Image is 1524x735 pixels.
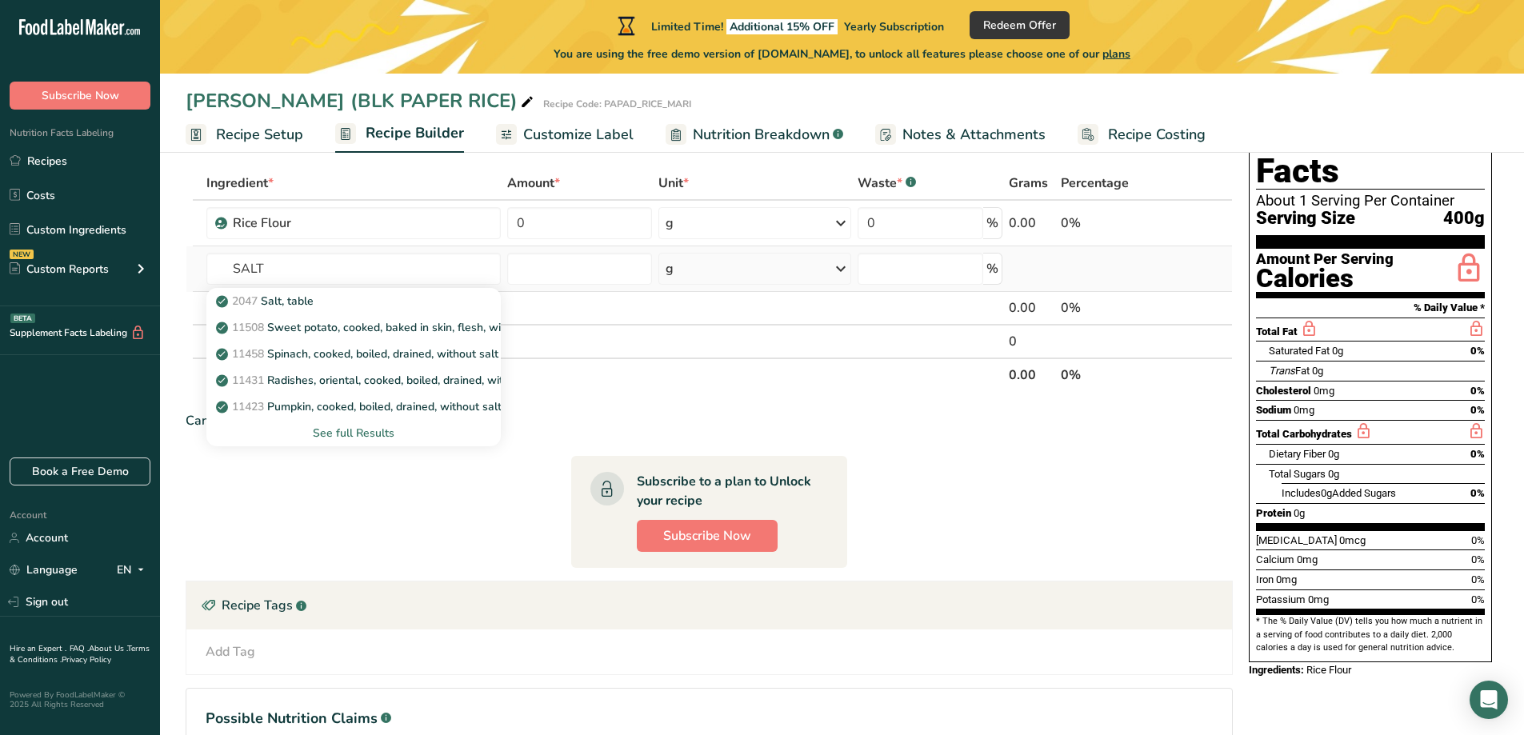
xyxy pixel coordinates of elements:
[1256,267,1394,290] div: Calories
[1443,209,1485,229] span: 400g
[666,259,674,278] div: g
[232,346,264,362] span: 11458
[1269,365,1295,377] i: Trans
[10,250,34,259] div: NEW
[858,174,916,193] div: Waste
[875,117,1046,153] a: Notes & Attachments
[206,708,1213,729] h1: Possible Nutrition Claims
[1294,404,1314,416] span: 0mg
[186,581,1232,629] div: Recipe Tags
[1269,365,1310,377] span: Fat
[206,393,501,420] a: 11423Pumpkin, cooked, boiled, drained, without salt
[1009,174,1048,193] span: Grams
[1269,448,1326,460] span: Dietary Fiber
[1256,193,1485,209] div: About 1 Serving Per Container
[1256,385,1311,397] span: Cholesterol
[1276,573,1297,585] span: 0mg
[206,341,501,367] a: 11458Spinach, cooked, boiled, drained, without salt
[186,117,303,153] a: Recipe Setup
[366,122,464,144] span: Recipe Builder
[206,174,274,193] span: Ingredient
[1061,298,1157,318] div: 0%
[1471,573,1485,585] span: 0%
[206,253,501,285] input: Add Ingredient
[726,19,838,34] span: Additional 15% OFF
[1294,507,1305,519] span: 0g
[219,398,502,415] p: Pumpkin, cooked, boiled, drained, without salt
[1256,553,1294,565] span: Calcium
[614,16,944,35] div: Limited Time!
[1312,365,1323,377] span: 0g
[1009,214,1054,233] div: 0.00
[1061,214,1157,233] div: 0%
[1009,332,1054,351] div: 0
[1061,174,1129,193] span: Percentage
[844,19,944,34] span: Yearly Subscription
[219,346,498,362] p: Spinach, cooked, boiled, drained, without salt
[1297,553,1318,565] span: 0mg
[637,520,778,552] button: Subscribe Now
[1339,534,1366,546] span: 0mcg
[10,82,150,110] button: Subscribe Now
[10,690,150,709] div: Powered By FoodLabelMaker © 2025 All Rights Reserved
[1256,428,1352,440] span: Total Carbohydrates
[1006,358,1058,391] th: 0.00
[186,86,537,115] div: [PERSON_NAME] (BLK PAPER RICE)
[1256,404,1291,416] span: Sodium
[1256,252,1394,267] div: Amount Per Serving
[983,17,1056,34] span: Redeem Offer
[206,420,501,446] div: See full Results
[1471,534,1485,546] span: 0%
[1256,116,1485,190] h1: Nutrition Facts
[1471,593,1485,605] span: 0%
[335,115,464,154] a: Recipe Builder
[70,643,89,654] a: FAQ .
[206,314,501,341] a: 11508Sweet potato, cooked, baked in skin, flesh, without salt
[1256,593,1306,605] span: Potassium
[1470,404,1485,416] span: 0%
[1470,448,1485,460] span: 0%
[206,367,501,393] a: 11431Radishes, oriental, cooked, boiled, drained, without salt
[507,174,560,193] span: Amount
[1256,573,1274,585] span: Iron
[219,372,549,389] p: Radishes, oriental, cooked, boiled, drained, without salt
[216,124,303,146] span: Recipe Setup
[1308,593,1329,605] span: 0mg
[232,373,264,388] span: 11431
[1314,385,1334,397] span: 0mg
[1470,385,1485,397] span: 0%
[232,320,264,335] span: 11508
[1269,468,1326,480] span: Total Sugars
[1009,298,1054,318] div: 0.00
[10,643,66,654] a: Hire an Expert .
[658,174,689,193] span: Unit
[10,457,150,485] a: Book a Free Demo
[203,358,1006,391] th: Net Totals
[232,399,264,414] span: 11423
[1256,326,1298,338] span: Total Fat
[554,46,1130,62] span: You are using the free demo version of [DOMAIN_NAME], to unlock all features please choose one of...
[186,411,1233,430] div: Can't find your ingredient?
[233,214,433,233] div: Rice Flour
[663,526,751,545] span: Subscribe Now
[1256,298,1485,318] section: % Daily Value *
[637,472,815,510] div: Subscribe to a plan to Unlock your recipe
[666,214,674,233] div: g
[1282,487,1396,499] span: Includes Added Sugars
[1470,345,1485,357] span: 0%
[543,97,691,111] div: Recipe Code: PAPAD_RICE_MARI
[1470,487,1485,499] span: 0%
[1256,615,1485,654] section: * The % Daily Value (DV) tells you how much a nutrient in a serving of food contributes to a dail...
[1256,534,1337,546] span: [MEDICAL_DATA]
[219,293,314,310] p: Salt, table
[1328,448,1339,460] span: 0g
[1058,358,1160,391] th: 0%
[10,314,35,323] div: BETA
[693,124,830,146] span: Nutrition Breakdown
[1108,124,1206,146] span: Recipe Costing
[496,117,634,153] a: Customize Label
[10,556,78,584] a: Language
[902,124,1046,146] span: Notes & Attachments
[970,11,1070,39] button: Redeem Offer
[219,319,550,336] p: Sweet potato, cooked, baked in skin, flesh, without salt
